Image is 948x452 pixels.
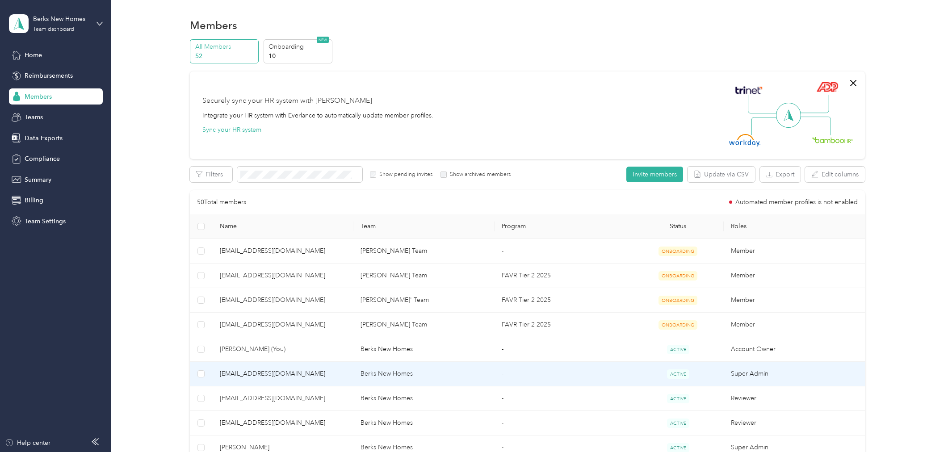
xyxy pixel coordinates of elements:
td: - [495,337,632,362]
img: Trinet [733,84,764,96]
span: Team Settings [25,217,66,226]
span: Reimbursements [25,71,73,80]
span: [PERSON_NAME] (You) [220,344,347,354]
div: Berks New Homes [33,14,89,24]
span: [EMAIL_ADDRESS][DOMAIN_NAME] [220,320,347,330]
span: Compliance [25,154,60,163]
p: 10 [268,51,329,61]
th: Program [495,214,632,239]
span: [EMAIL_ADDRESS][DOMAIN_NAME] [220,369,347,379]
img: Line Left Up [748,95,779,114]
td: pstorck@berkshomes.com [213,313,354,337]
span: ACTIVE [667,394,689,403]
button: Filters [190,167,232,182]
span: Billing [25,196,43,205]
span: ONBOARDING [659,247,697,256]
button: Sync your HR system [202,125,261,134]
td: John D'Angelo's Team [353,264,495,288]
td: Reviewer [724,386,865,411]
h1: Members [190,21,237,30]
td: - [495,362,632,386]
iframe: Everlance-gr Chat Button Frame [898,402,948,452]
td: ONBOARDING [632,239,724,264]
img: Line Right Up [798,95,829,113]
p: All Members [195,42,256,51]
span: [EMAIL_ADDRESS][DOMAIN_NAME] [220,418,347,428]
span: ACTIVE [667,345,689,354]
td: Member [724,264,865,288]
th: Name [213,214,354,239]
td: Reviewer [724,411,865,435]
span: Teams [25,113,43,122]
td: Member [724,239,865,264]
td: - [495,386,632,411]
td: ONBOARDING [632,288,724,313]
td: Deb Paine's Team [353,239,495,264]
img: Workday [729,134,760,146]
td: FAVR Tier 2 2025 [495,264,632,288]
td: favr2+berkshomes@everlance.com [213,411,354,435]
label: Show pending invites [376,171,432,179]
td: ONBOARDING [632,313,724,337]
span: ACTIVE [667,369,689,379]
span: Name [220,222,347,230]
td: Steph O'Hara's Team [353,313,495,337]
span: Automated member profiles is not enabled [735,199,858,205]
button: Update via CSV [688,167,755,182]
span: Members [25,92,52,101]
button: Export [760,167,801,182]
button: Help center [5,438,50,448]
td: dpaine@berkshomes.com [213,239,354,264]
span: [EMAIL_ADDRESS][DOMAIN_NAME] [220,393,347,403]
td: Super Admin [724,362,865,386]
img: BambooHR [812,137,853,143]
div: Integrate your HR system with Everlance to automatically update member profiles. [202,111,433,120]
span: [EMAIL_ADDRESS][DOMAIN_NAME] [220,271,347,280]
p: Onboarding [268,42,329,51]
p: 52 [195,51,256,61]
div: Team dashboard [33,27,74,32]
span: NEW [317,37,329,43]
td: success+berkshomes@everlance.com [213,362,354,386]
img: Line Right Down [800,117,831,136]
td: - [495,239,632,264]
span: Data Exports [25,134,63,143]
td: Natalie Roslin (You) [213,337,354,362]
td: ONBOARDING [632,264,724,288]
td: dpalmer@berkshomes.com [213,264,354,288]
td: Berks New Homes [353,362,495,386]
span: ACTIVE [667,419,689,428]
img: ADP [816,82,838,92]
th: Team [353,214,495,239]
img: Line Left Down [751,117,782,135]
div: Securely sync your HR system with [PERSON_NAME] [202,96,372,106]
td: FAVR Tier 2 2025 [495,288,632,313]
span: [EMAIL_ADDRESS][DOMAIN_NAME] [220,295,347,305]
label: Show archived members [447,171,511,179]
td: jtorres@berkshomes.com [213,288,354,313]
span: ONBOARDING [659,271,697,280]
span: ONBOARDING [659,296,697,305]
span: Summary [25,175,51,184]
span: ONBOARDING [659,320,697,330]
span: Home [25,50,42,60]
td: FAVR Tier 2 2025 [495,313,632,337]
th: Roles [724,214,865,239]
td: Berks New Homes [353,411,495,435]
p: 50 Total members [197,197,246,207]
th: Status [632,214,724,239]
button: Edit columns [805,167,865,182]
td: Brian DeJesus' Team [353,288,495,313]
button: Invite members [626,167,683,182]
td: Berks New Homes [353,337,495,362]
td: - [495,411,632,435]
td: Berks New Homes [353,386,495,411]
td: Member [724,313,865,337]
td: favr1+berkshomes@everlance.com [213,386,354,411]
span: [EMAIL_ADDRESS][DOMAIN_NAME] [220,246,347,256]
td: Account Owner [724,337,865,362]
td: Member [724,288,865,313]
